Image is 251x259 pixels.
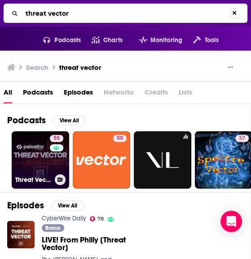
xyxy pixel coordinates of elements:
[26,63,48,72] h3: Search
[220,211,242,232] div: Open Intercom Messenger
[45,225,60,231] span: Bonus
[235,135,249,142] a: 37
[103,34,123,47] span: Charts
[59,63,101,72] h3: threat vector
[239,134,245,143] span: 37
[42,236,144,251] a: LIVE! From Philly [Threat Vector]
[51,200,84,211] button: View All
[113,135,127,142] a: 50
[204,34,219,47] span: Tools
[73,131,130,189] a: 50
[97,217,104,221] span: 78
[50,135,63,142] a: 55
[4,85,12,104] a: All
[81,33,122,47] a: Charts
[53,134,60,143] span: 55
[179,85,192,104] span: Lists
[54,34,81,47] span: Podcasts
[7,115,46,126] h2: Podcasts
[150,34,182,47] span: Monitoring
[182,33,219,47] button: open menu
[224,63,237,72] button: Show More Button
[42,215,86,222] a: CyberWire Daily
[90,216,104,221] a: 78
[145,85,168,104] span: Credits
[7,200,44,211] h2: Episodes
[7,115,85,126] a: PodcastsView All
[117,134,123,143] span: 50
[104,85,134,104] span: Networks
[23,85,53,104] a: Podcasts
[53,115,85,126] button: View All
[128,33,182,47] button: open menu
[15,176,51,184] h3: Threat Vector by Palo Alto Networks
[12,131,69,189] a: 55Threat Vector by Palo Alto Networks
[64,85,93,104] a: Episodes
[7,221,35,248] img: LIVE! From Philly [Threat Vector]
[22,6,229,21] input: Search...
[32,33,81,47] button: open menu
[4,4,247,23] div: Search...
[7,200,84,211] a: EpisodesView All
